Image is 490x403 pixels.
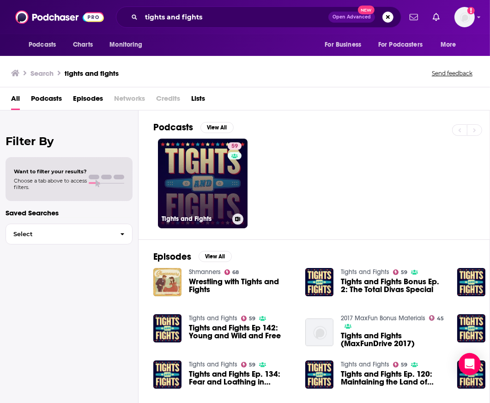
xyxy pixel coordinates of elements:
[401,270,407,275] span: 59
[454,7,475,27] button: Show profile menu
[231,142,238,151] span: 59
[459,353,481,375] div: Open Intercom Messenger
[372,36,436,54] button: open menu
[305,360,333,389] a: Tights and Fights Ep. 120: Maintaining the Land of Giants w/ Jeff Dye
[6,224,133,244] button: Select
[341,278,446,293] a: Tights and Fights Bonus Ep. 2: The Total Divas Special
[6,134,133,148] h2: Filter By
[429,69,475,77] button: Send feedback
[73,91,103,110] a: Episodes
[341,370,446,386] a: Tights and Fights Ep. 120: Maintaining the Land of Giants w/ Jeff Dye
[31,91,62,110] a: Podcasts
[116,6,401,28] div: Search podcasts, credits, & more...
[341,268,389,276] a: Tights and Fights
[153,314,181,342] img: Tights and Fights Ep 142: Young and Wild and Free
[162,215,229,223] h3: Tights and Fights
[189,370,294,386] span: Tights and Fights Ep. 134: Fear and Loathing in [GEOGRAPHIC_DATA] w/ Salina de la Renta
[358,6,375,14] span: New
[15,8,104,26] img: Podchaser - Follow, Share and Rate Podcasts
[429,315,444,321] a: 45
[457,360,485,389] img: Tights and Fights Ep. 121: The Premier of WOW - Women of Wrestling w/ David McLane
[141,10,328,24] input: Search podcasts, credits, & more...
[153,122,234,133] a: PodcastsView All
[341,370,446,386] span: Tights and Fights Ep. 120: Maintaining the Land of Giants w/ [PERSON_NAME]
[199,251,232,262] button: View All
[153,268,181,296] img: Wrestling with Tights and Fights
[437,317,444,321] span: 45
[241,362,256,367] a: 59
[14,177,87,190] span: Choose a tab above to access filters.
[249,317,255,321] span: 59
[467,7,475,14] svg: Add a profile image
[406,9,422,25] a: Show notifications dropdown
[189,278,294,293] a: Wrestling with Tights and Fights
[454,7,475,27] span: Logged in as WorldWide452
[325,38,361,51] span: For Business
[189,360,237,368] a: Tights and Fights
[393,269,408,275] a: 59
[153,251,191,263] h2: Episodes
[191,91,205,110] a: Lists
[65,69,119,78] h3: tights and fights
[318,36,373,54] button: open menu
[341,332,446,348] span: Tights and Fights (MaxFunDrive 2017)
[333,15,371,19] span: Open Advanced
[153,360,181,389] img: Tights and Fights Ep. 134: Fear and Loathing in Mexico w/ Salina de la Renta
[249,363,255,367] span: 59
[393,362,408,367] a: 59
[232,270,239,275] span: 68
[429,9,443,25] a: Show notifications dropdown
[441,38,456,51] span: More
[457,314,485,342] img: Tights and Fights Ep. 154: Drag, life and wrestling w/ The Nobodies
[401,363,407,367] span: 59
[189,370,294,386] a: Tights and Fights Ep. 134: Fear and Loathing in Mexico w/ Salina de la Renta
[434,36,468,54] button: open menu
[189,324,294,340] a: Tights and Fights Ep 142: Young and Wild and Free
[341,314,425,322] a: 2017 MaxFun Bonus Materials
[241,316,256,321] a: 59
[11,91,20,110] a: All
[156,91,180,110] span: Credits
[457,268,485,296] img: Tights and Fights Ep. 176: Full Jellicle
[153,122,193,133] h2: Podcasts
[189,314,237,322] a: Tights and Fights
[14,168,87,175] span: Want to filter your results?
[328,12,375,23] button: Open AdvancedNew
[30,69,54,78] h3: Search
[22,36,68,54] button: open menu
[341,360,389,368] a: Tights and Fights
[305,268,333,296] img: Tights and Fights Bonus Ep. 2: The Total Divas Special
[29,38,56,51] span: Podcasts
[153,251,232,263] a: EpisodesView All
[73,38,93,51] span: Charts
[6,231,113,237] span: Select
[378,38,423,51] span: For Podcasters
[6,208,133,217] p: Saved Searches
[189,268,221,276] a: Shmanners
[109,38,142,51] span: Monitoring
[200,122,234,133] button: View All
[114,91,145,110] span: Networks
[224,269,239,275] a: 68
[103,36,154,54] button: open menu
[305,318,333,347] img: Tights and Fights (MaxFunDrive 2017)
[158,139,248,228] a: 59Tights and Fights
[228,142,242,150] a: 59
[454,7,475,27] img: User Profile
